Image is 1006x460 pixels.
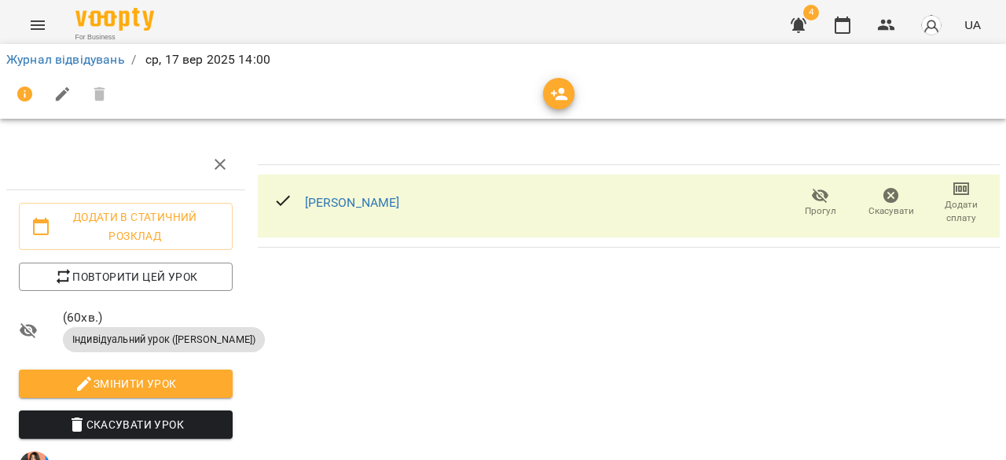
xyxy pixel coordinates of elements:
span: UA [964,17,981,33]
button: Додати сплату [926,181,997,225]
span: Прогул [805,204,836,218]
span: Повторити цей урок [31,267,220,286]
span: ( 60 хв. ) [63,308,233,327]
img: avatar_s.png [920,14,942,36]
button: Скасувати [856,181,927,225]
nav: breadcrumb [6,50,1000,69]
button: Додати в статичний розклад [19,203,233,250]
img: Voopty Logo [75,8,154,31]
span: 4 [803,5,819,20]
button: Змінити урок [19,370,233,398]
span: Скасувати Урок [31,415,220,434]
li: / [131,50,136,69]
a: Журнал відвідувань [6,52,125,67]
span: Скасувати [868,204,914,218]
button: Прогул [785,181,856,225]
span: Додати в статичний розклад [31,208,220,245]
button: Скасувати Урок [19,410,233,439]
button: Menu [19,6,57,44]
a: [PERSON_NAME] [305,195,400,210]
span: Змінити урок [31,374,220,393]
button: UA [958,10,987,39]
span: For Business [75,32,154,42]
span: Додати сплату [935,198,987,225]
p: ср, 17 вер 2025 14:00 [142,50,270,69]
span: Індивідуальний урок ([PERSON_NAME]) [63,333,265,347]
button: Повторити цей урок [19,263,233,291]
